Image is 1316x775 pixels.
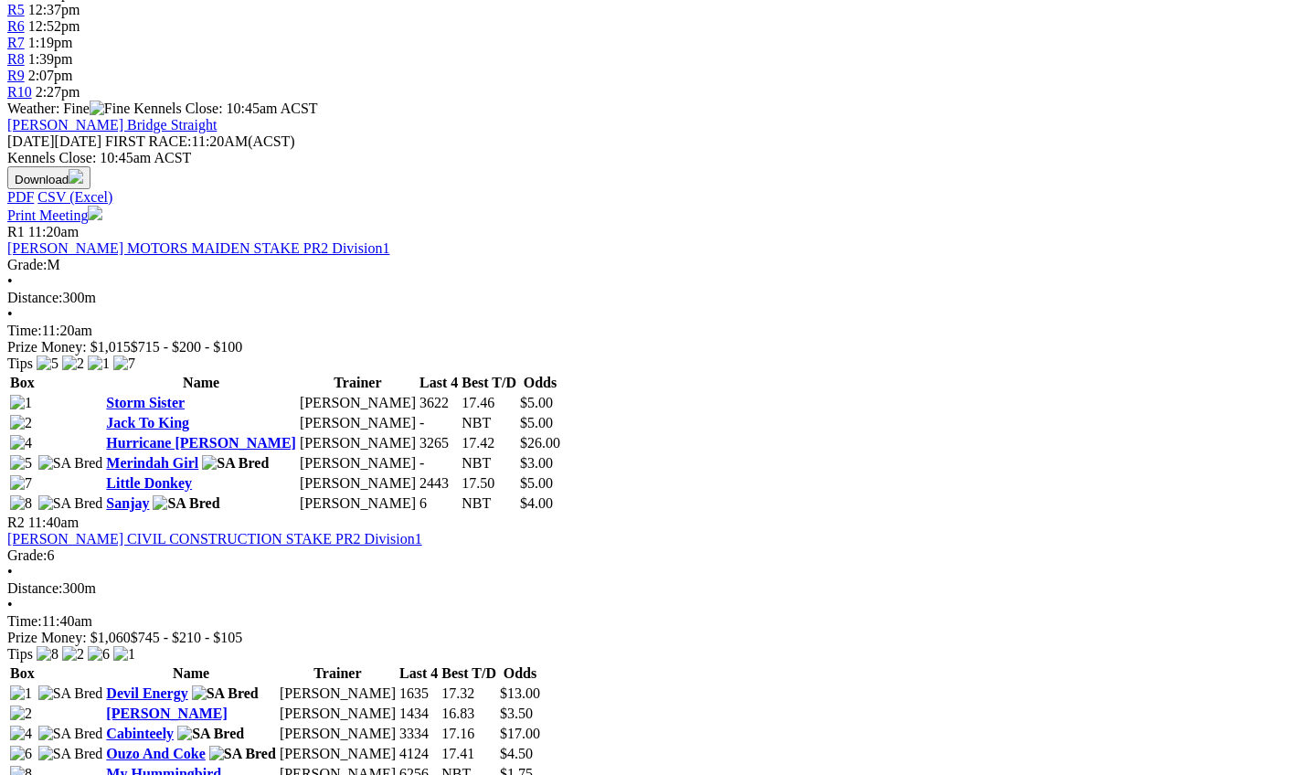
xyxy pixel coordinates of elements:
th: Trainer [279,664,397,683]
img: SA Bred [209,746,276,762]
td: 3334 [398,725,439,743]
span: $4.50 [500,746,533,761]
img: 5 [10,455,32,472]
td: 17.42 [461,434,517,452]
span: Distance: [7,290,62,305]
a: Jack To King [106,415,189,430]
a: [PERSON_NAME] [106,706,227,721]
span: $745 - $210 - $105 [131,630,243,645]
a: Storm Sister [106,395,185,410]
a: R10 [7,84,32,100]
td: [PERSON_NAME] [299,394,417,412]
img: printer.svg [88,206,102,220]
img: SA Bred [202,455,269,472]
div: M [7,257,1309,273]
span: • [7,564,13,579]
span: Kennels Close: 10:45am ACST [133,101,317,116]
img: SA Bred [38,726,103,742]
div: Prize Money: $1,060 [7,630,1309,646]
td: [PERSON_NAME] [299,434,417,452]
span: Tips [7,356,33,371]
span: 1:39pm [28,51,73,67]
div: 6 [7,547,1309,564]
a: Print Meeting [7,207,102,223]
span: R2 [7,515,25,530]
a: Little Donkey [106,475,192,491]
img: 5 [37,356,58,372]
a: R9 [7,68,25,83]
td: 17.32 [440,685,497,703]
span: Distance: [7,580,62,596]
span: 12:52pm [28,18,80,34]
td: [PERSON_NAME] [299,454,417,472]
td: [PERSON_NAME] [279,705,397,723]
a: R6 [7,18,25,34]
td: [PERSON_NAME] [299,494,417,513]
td: 2443 [419,474,459,493]
span: [DATE] [7,133,55,149]
img: 8 [10,495,32,512]
span: • [7,597,13,612]
span: $17.00 [500,726,540,741]
span: $5.00 [520,415,553,430]
td: [PERSON_NAME] [279,725,397,743]
td: - [419,414,459,432]
a: [PERSON_NAME] MOTORS MAIDEN STAKE PR2 Division1 [7,240,389,256]
div: Prize Money: $1,015 [7,339,1309,356]
span: 2:27pm [36,84,80,100]
span: Time: [7,323,42,338]
span: $4.00 [520,495,553,511]
span: 1:19pm [28,35,73,50]
a: Sanjay [106,495,149,511]
span: R8 [7,51,25,67]
td: 4124 [398,745,439,763]
span: Grade: [7,547,48,563]
th: Best T/D [440,664,497,683]
div: Kennels Close: 10:45am ACST [7,150,1309,166]
div: 11:40am [7,613,1309,630]
td: NBT [461,454,517,472]
td: [PERSON_NAME] [279,745,397,763]
img: 7 [10,475,32,492]
img: 1 [88,356,110,372]
span: Box [10,665,35,681]
a: [PERSON_NAME] Bridge Straight [7,117,217,133]
img: 2 [10,706,32,722]
img: SA Bred [153,495,219,512]
img: 1 [10,395,32,411]
td: 17.46 [461,394,517,412]
a: R5 [7,2,25,17]
img: 1 [113,646,135,663]
a: Hurricane [PERSON_NAME] [106,435,296,451]
a: Devil Energy [106,685,187,701]
th: Best T/D [461,374,517,392]
img: 6 [88,646,110,663]
th: Name [105,664,277,683]
td: 17.50 [461,474,517,493]
a: Ouzo And Coke [106,746,205,761]
span: 11:20am [28,224,79,239]
img: download.svg [69,169,83,184]
td: 17.41 [440,745,497,763]
div: 300m [7,580,1309,597]
img: 6 [10,746,32,762]
td: 6 [419,494,459,513]
span: Tips [7,646,33,662]
img: SA Bred [177,726,244,742]
td: [PERSON_NAME] [279,685,397,703]
span: 2:07pm [28,68,73,83]
span: • [7,306,13,322]
span: $5.00 [520,395,553,410]
span: Weather: Fine [7,101,133,116]
td: - [419,454,459,472]
span: Box [10,375,35,390]
td: NBT [461,494,517,513]
img: SA Bred [38,455,103,472]
td: [PERSON_NAME] [299,414,417,432]
img: 1 [10,685,32,702]
a: [PERSON_NAME] CIVIL CONSTRUCTION STAKE PR2 Division1 [7,531,422,547]
div: 300m [7,290,1309,306]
